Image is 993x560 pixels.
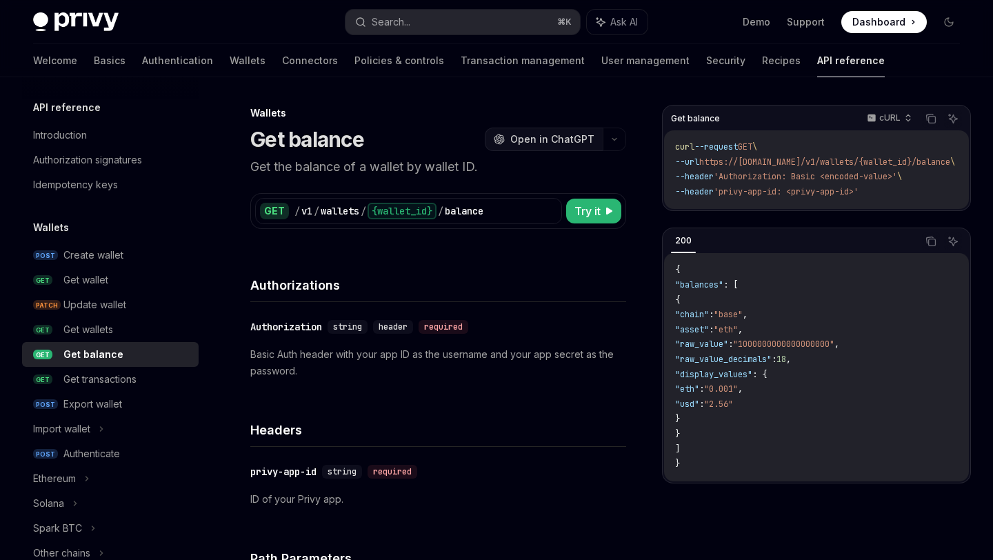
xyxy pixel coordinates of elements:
[294,204,300,218] div: /
[33,495,64,512] div: Solana
[33,127,87,143] div: Introduction
[510,132,594,146] span: Open in ChatGPT
[250,127,364,152] h1: Get balance
[841,11,927,33] a: Dashboard
[879,112,901,123] p: cURL
[787,15,825,29] a: Support
[743,309,748,320] span: ,
[675,279,723,290] span: "balances"
[733,339,834,350] span: "1000000000000000000"
[94,44,126,77] a: Basics
[738,324,743,335] span: ,
[33,300,61,310] span: PATCH
[461,44,585,77] a: Transaction management
[22,292,199,317] a: PATCHUpdate wallet
[22,243,199,268] a: POSTCreate wallet
[33,374,52,385] span: GET
[675,171,714,182] span: --header
[22,172,199,197] a: Idempotency keys
[671,113,720,124] span: Get balance
[675,428,680,439] span: }
[33,449,58,459] span: POST
[944,232,962,250] button: Ask AI
[675,443,680,454] span: ]
[250,465,317,479] div: privy-app-id
[33,350,52,360] span: GET
[675,383,699,394] span: "eth"
[738,141,752,152] span: GET
[714,186,859,197] span: 'privy-app-id: <privy-app-id>'
[328,466,357,477] span: string
[345,10,579,34] button: Search...⌘K
[610,15,638,29] span: Ask AI
[63,396,122,412] div: Export wallet
[485,128,603,151] button: Open in ChatGPT
[63,247,123,263] div: Create wallet
[699,399,704,410] span: :
[33,99,101,116] h5: API reference
[704,383,738,394] span: "0.001"
[834,339,839,350] span: ,
[859,107,918,130] button: cURL
[944,110,962,128] button: Ask AI
[22,148,199,172] a: Authorization signatures
[694,141,738,152] span: --request
[63,346,123,363] div: Get balance
[368,203,437,219] div: {wallet_id}
[321,204,359,218] div: wallets
[63,371,137,388] div: Get transactions
[445,204,483,218] div: balance
[699,157,950,168] span: https://[DOMAIN_NAME]/v1/wallets/{wallet_id}/balance
[33,325,52,335] span: GET
[922,110,940,128] button: Copy the contents from the code block
[260,203,289,219] div: GET
[752,369,767,380] span: : {
[675,157,699,168] span: --url
[301,204,312,218] div: v1
[601,44,690,77] a: User management
[368,465,417,479] div: required
[714,171,897,182] span: 'Authorization: Basic <encoded-value>'
[230,44,265,77] a: Wallets
[675,294,680,306] span: {
[438,204,443,218] div: /
[33,12,119,32] img: dark logo
[675,309,709,320] span: "chain"
[675,339,728,350] span: "raw_value"
[314,204,319,218] div: /
[675,458,680,469] span: }
[33,520,82,537] div: Spark BTC
[950,157,955,168] span: \
[22,268,199,292] a: GETGet wallet
[250,421,626,439] h4: Headers
[22,123,199,148] a: Introduction
[557,17,572,28] span: ⌘ K
[566,199,621,223] button: Try it
[709,309,714,320] span: :
[33,399,58,410] span: POST
[675,186,714,197] span: --header
[574,203,601,219] span: Try it
[250,346,626,379] p: Basic Auth header with your app ID as the username and your app secret as the password.
[723,279,738,290] span: : [
[922,232,940,250] button: Copy the contents from the code block
[675,324,709,335] span: "asset"
[33,152,142,168] div: Authorization signatures
[675,369,752,380] span: "display_values"
[772,354,776,365] span: :
[22,392,199,417] a: POSTExport wallet
[63,297,126,313] div: Update wallet
[250,320,322,334] div: Authorization
[250,106,626,120] div: Wallets
[675,413,680,424] span: }
[738,383,743,394] span: ,
[33,470,76,487] div: Ethereum
[671,232,696,249] div: 200
[142,44,213,77] a: Authentication
[587,10,648,34] button: Ask AI
[752,141,757,152] span: \
[250,157,626,177] p: Get the balance of a wallet by wallet ID.
[372,14,410,30] div: Search...
[354,44,444,77] a: Policies & controls
[63,446,120,462] div: Authenticate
